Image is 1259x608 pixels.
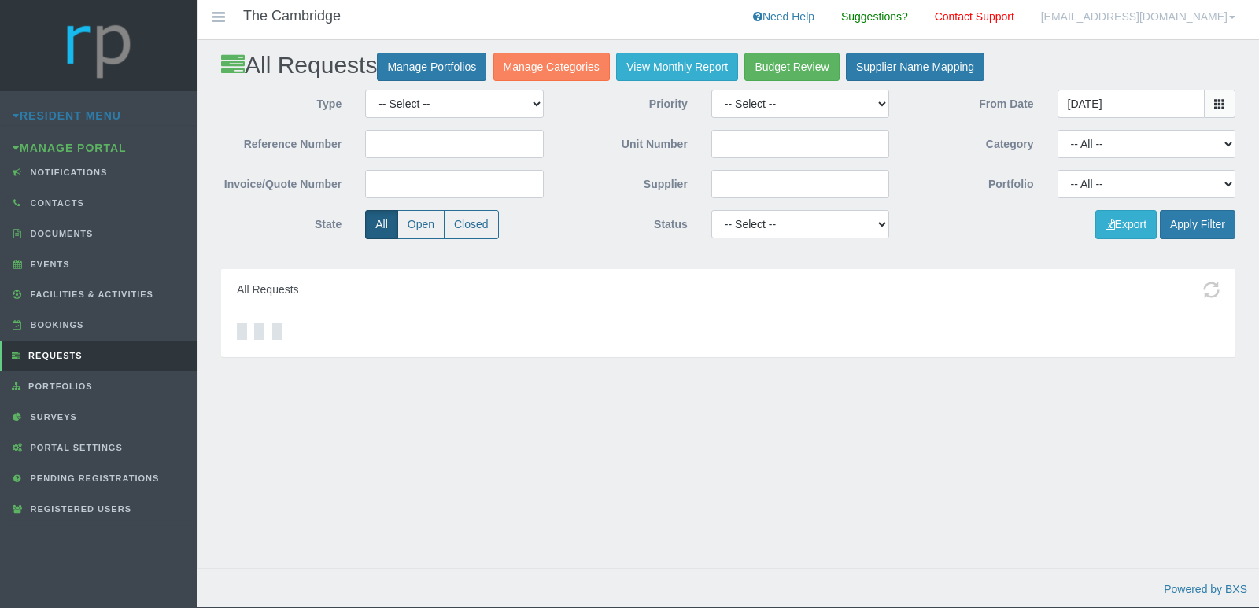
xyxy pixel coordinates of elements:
label: Priority [556,90,700,113]
span: Bookings [27,320,84,330]
label: Category [901,130,1045,153]
span: Contacts [27,198,84,208]
label: State [209,210,353,234]
h2: All Requests [221,52,1235,81]
button: Export [1095,210,1157,239]
span: Surveys [27,412,77,422]
span: Documents [27,229,94,238]
label: From Date [901,90,1045,113]
a: Resident Menu [13,109,121,122]
label: Portfolio [901,170,1045,193]
a: View Monthly Report [616,53,738,82]
button: Apply Filter [1160,210,1235,239]
a: Manage Portfolios [377,53,486,82]
label: Unit Number [556,130,700,153]
h4: The Cambridge [243,9,341,24]
span: Registered Users [27,504,131,514]
span: Notifications [27,168,108,177]
a: Budget Review [744,53,839,82]
a: Manage Portal [13,142,127,154]
span: Events [27,260,70,269]
label: Closed [444,210,499,239]
label: Type [209,90,353,113]
label: Reference Number [209,130,353,153]
span: Pending Registrations [27,474,160,483]
span: Facilities & Activities [27,289,153,299]
label: Open [397,210,445,239]
label: All [365,210,398,239]
a: Manage Categories [493,53,610,82]
span: Portal Settings [27,443,123,452]
span: Requests [24,351,83,360]
label: Status [556,210,700,234]
div: Loading… [254,323,264,340]
span: Portfolios [24,381,93,391]
div: All Requests [221,269,1235,311]
a: Supplier Name Mapping [846,53,984,82]
label: Supplier [556,170,700,193]
a: Powered by BXS [1164,583,1247,595]
label: Invoice/Quote Number [209,170,353,193]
